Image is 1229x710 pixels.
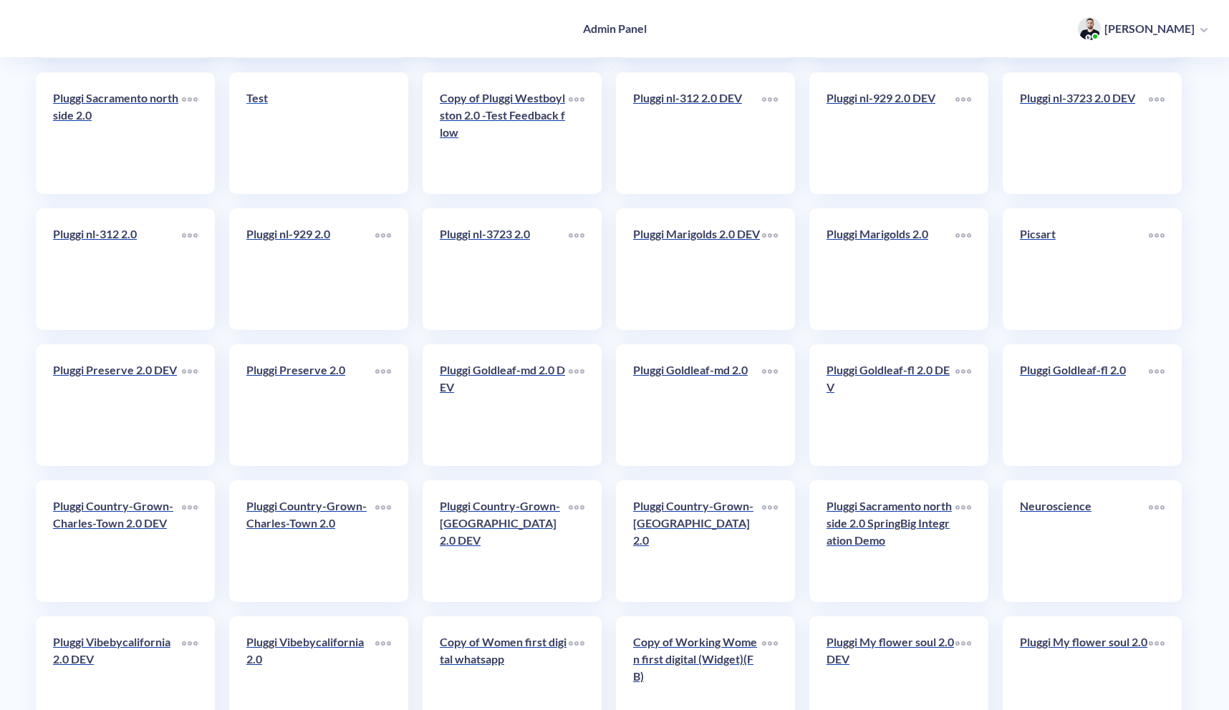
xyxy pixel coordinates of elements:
[53,225,182,313] a: Pluggi nl-312 2.0
[633,225,762,243] p: Pluggi Marigolds 2.0 DEV
[440,89,569,177] a: Copy of Pluggi Westboylston 2.0 -Test Feedback flow
[1020,225,1149,313] a: Picsart
[1020,89,1149,107] p: Pluggi nl-3723 2.0 DEV
[53,497,182,585] a: Pluggi Country-Grown-Charles-Town 2.0 DEV
[826,633,955,668] p: Pluggi My flower soul 2.0 DEV
[440,633,569,668] p: Copy of Women first digital whatsapp
[826,89,955,107] p: Pluggi nl-929 2.0 DEV
[440,361,569,449] a: Pluggi Goldleaf-md 2.0 DEV
[826,497,955,549] p: Pluggi Sacramento northside 2.0 SpringBig Integration Demo
[633,89,762,107] p: Pluggi nl-312 2.0 DEV
[633,633,762,685] p: Copy of Working Women first digital (Widget)(FB)
[633,361,762,379] p: Pluggi Goldleaf-md 2.0
[246,361,375,379] p: Pluggi Preserve 2.0
[1020,633,1149,651] p: Pluggi My flower soul 2.0
[440,225,569,243] p: Pluggi nl-3723 2.0
[440,89,569,141] p: Copy of Pluggi Westboylston 2.0 -Test Feedback flow
[246,633,375,668] p: Pluggi Vibebycalifornia 2.0
[53,633,182,668] p: Pluggi Vibebycalifornia 2.0 DEV
[1071,16,1215,42] button: user photo[PERSON_NAME]
[1020,225,1149,243] p: Picsart
[246,225,375,313] a: Pluggi nl-929 2.0
[246,361,375,449] a: Pluggi Preserve 2.0
[826,225,955,243] p: Pluggi Marigolds 2.0
[826,497,955,585] a: Pluggi Sacramento northside 2.0 SpringBig Integration Demo
[440,361,569,396] p: Pluggi Goldleaf-md 2.0 DEV
[1078,17,1101,40] img: user photo
[633,225,762,313] a: Pluggi Marigolds 2.0 DEV
[1020,361,1149,379] p: Pluggi Goldleaf-fl 2.0
[246,497,375,585] a: Pluggi Country-Grown-Charles-Town 2.0
[1020,497,1149,515] p: Neuroscience
[1104,21,1195,37] p: [PERSON_NAME]
[246,497,375,532] p: Pluggi Country-Grown-Charles-Town 2.0
[1020,89,1149,177] a: Pluggi nl-3723 2.0 DEV
[53,225,182,243] p: Pluggi nl-312 2.0
[246,89,375,177] a: Test
[826,361,955,396] p: Pluggi Goldleaf-fl 2.0 DEV
[1020,497,1149,585] a: Neuroscience
[440,225,569,313] a: Pluggi nl-3723 2.0
[633,361,762,449] a: Pluggi Goldleaf-md 2.0
[246,225,375,243] p: Pluggi nl-929 2.0
[53,497,182,532] p: Pluggi Country-Grown-Charles-Town 2.0 DEV
[53,361,182,379] p: Pluggi Preserve 2.0 DEV
[53,89,182,124] p: Pluggi Sacramento northside 2.0
[826,225,955,313] a: Pluggi Marigolds 2.0
[826,89,955,177] a: Pluggi nl-929 2.0 DEV
[440,497,569,549] p: Pluggi Country-Grown-[GEOGRAPHIC_DATA] 2.0 DEV
[826,361,955,449] a: Pluggi Goldleaf-fl 2.0 DEV
[53,89,182,177] a: Pluggi Sacramento northside 2.0
[633,497,762,549] p: Pluggi Country-Grown-[GEOGRAPHIC_DATA] 2.0
[583,21,647,35] h4: Admin Panel
[440,497,569,585] a: Pluggi Country-Grown-[GEOGRAPHIC_DATA] 2.0 DEV
[53,361,182,449] a: Pluggi Preserve 2.0 DEV
[246,89,375,107] p: Test
[1020,361,1149,449] a: Pluggi Goldleaf-fl 2.0
[633,497,762,585] a: Pluggi Country-Grown-[GEOGRAPHIC_DATA] 2.0
[633,89,762,177] a: Pluggi nl-312 2.0 DEV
